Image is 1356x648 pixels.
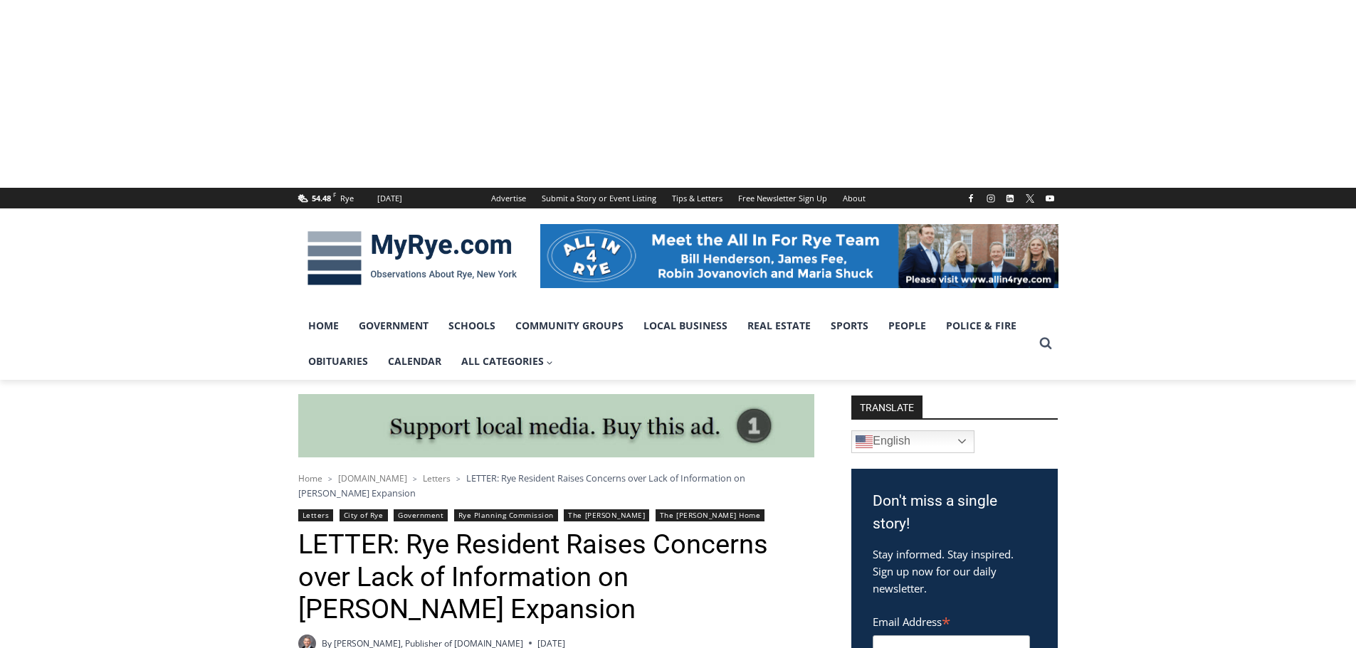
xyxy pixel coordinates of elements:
[851,430,974,453] a: English
[962,190,979,207] a: Facebook
[1021,190,1039,207] a: X
[338,472,407,484] a: [DOMAIN_NAME]
[534,188,664,208] a: Submit a Story or Event Listing
[664,188,730,208] a: Tips & Letters
[394,509,448,521] a: Government
[298,394,814,458] img: support local media, buy this ad
[349,308,438,344] a: Government
[298,308,349,344] a: Home
[730,188,835,208] a: Free Newsletter Sign Up
[873,490,1036,535] h3: Don't miss a single story!
[540,224,1058,288] img: All in for Rye
[333,191,336,198] span: F
[505,308,634,344] a: Community Groups
[312,193,331,203] span: 54.48
[340,509,388,521] a: City of Rye
[483,188,534,208] a: Advertise
[298,471,814,500] nav: Breadcrumbs
[298,344,378,379] a: Obituaries
[456,474,461,484] span: >
[298,509,334,521] a: Letters
[835,188,873,208] a: About
[377,192,402,205] div: [DATE]
[298,529,814,626] h1: LETTER: Rye Resident Raises Concerns over Lack of Information on [PERSON_NAME] Expansion
[856,433,873,450] img: en
[454,509,558,521] a: Rye Planning Commission
[378,344,451,379] a: Calendar
[873,607,1030,633] label: Email Address
[851,395,923,418] strong: TRANSLATE
[298,472,745,499] span: LETTER: Rye Resident Raises Concerns over Lack of Information on [PERSON_NAME] Expansion
[1041,190,1058,207] a: YouTube
[873,546,1036,597] p: Stay informed. Stay inspired. Sign up now for our daily newsletter.
[737,308,821,344] a: Real Estate
[298,308,1033,380] nav: Primary Navigation
[936,308,1026,344] a: Police & Fire
[1002,190,1019,207] a: Linkedin
[438,308,505,344] a: Schools
[298,472,322,484] a: Home
[564,509,649,521] a: The [PERSON_NAME]
[461,354,554,369] span: All Categories
[656,509,765,521] a: The [PERSON_NAME] Home
[413,474,417,484] span: >
[878,308,936,344] a: People
[328,474,332,484] span: >
[298,221,526,295] img: MyRye.com
[451,344,564,379] a: All Categories
[821,308,878,344] a: Sports
[340,192,354,205] div: Rye
[634,308,737,344] a: Local Business
[1033,331,1058,356] button: View Search Form
[483,188,873,208] nav: Secondary Navigation
[982,190,999,207] a: Instagram
[423,472,451,484] a: Letters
